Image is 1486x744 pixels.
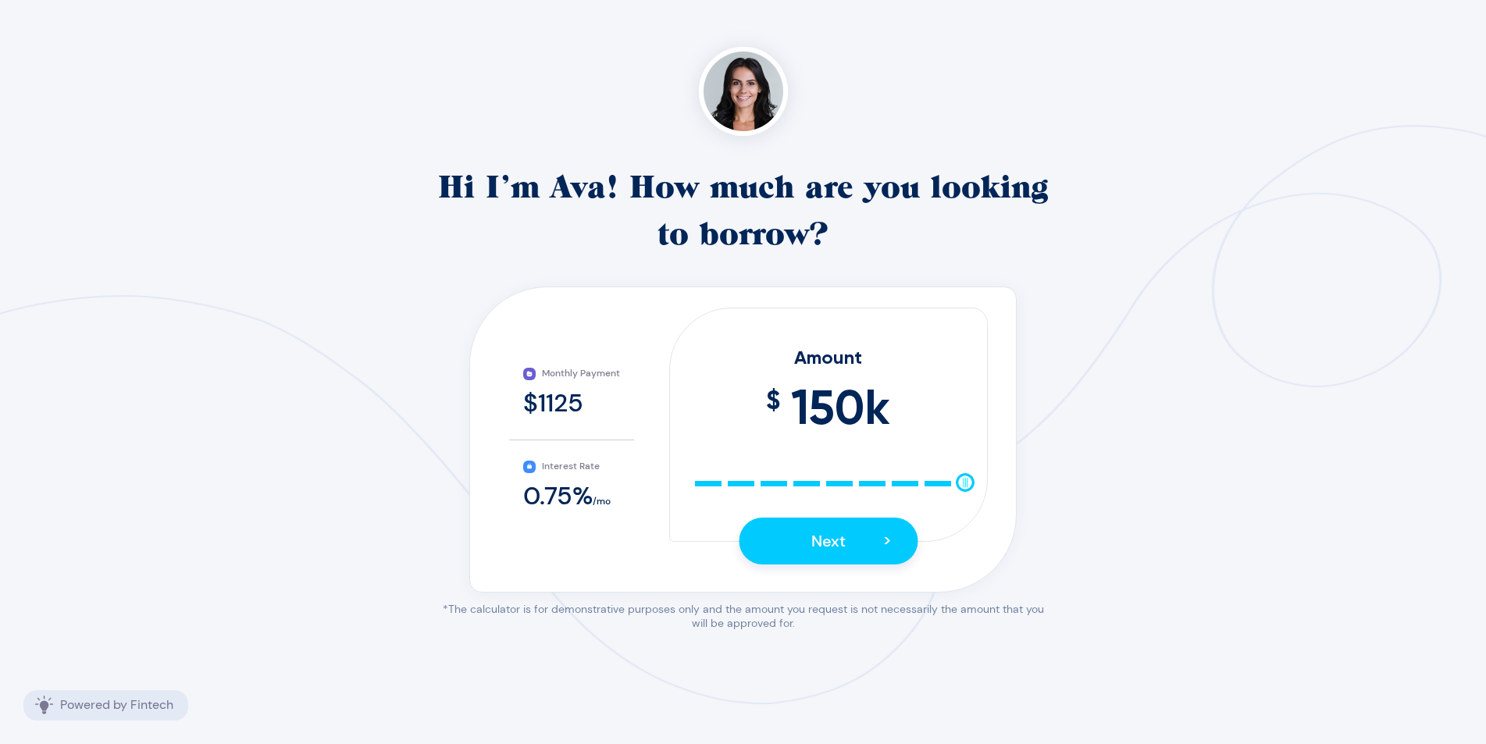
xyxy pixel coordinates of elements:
p: Hi I’m Ava! How much are you looking to borrow? [437,163,1049,257]
span: Next [811,531,846,551]
span: Monthly Payment [542,368,620,380]
span: 150 k [791,372,890,443]
span: /mo [593,495,611,507]
span: Interest Rate [542,461,600,473]
span: 0.75 % [523,479,593,512]
span: > [883,528,891,554]
span: $ [766,372,780,443]
span: Amount [794,346,862,368]
div: $1125 [523,386,620,419]
p: Powered by Fintech [60,696,173,714]
button: Next> [739,518,918,564]
p: *The calculator is for demonstrative purposes only and the amount you request is not necessarily ... [437,602,1049,630]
